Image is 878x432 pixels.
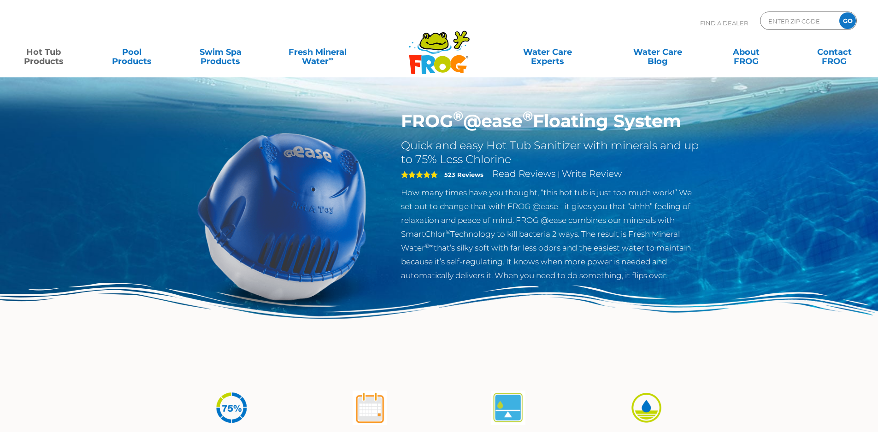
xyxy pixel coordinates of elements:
p: Find A Dealer [700,12,748,35]
img: atease-icon-shock-once [353,391,387,425]
input: GO [839,12,856,29]
span: | [558,170,560,179]
sup: ® [453,108,463,124]
a: Water CareBlog [623,43,692,61]
a: ContactFROG [800,43,869,61]
img: atease-icon-self-regulates [491,391,525,425]
p: How many times have you thought, “this hot tub is just too much work!” We set out to change that ... [401,186,702,282]
a: Water CareExperts [492,43,603,61]
span: 5 [401,171,438,178]
img: icon-atease-easy-on [629,391,664,425]
h2: Quick and easy Hot Tub Sanitizer with minerals and up to 75% Less Chlorine [401,139,702,166]
a: Read Reviews [492,168,556,179]
sup: ∞ [329,55,333,62]
a: AboutFROG [712,43,780,61]
h1: FROG @ease Floating System [401,111,702,132]
img: icon-atease-75percent-less [214,391,249,425]
sup: ® [523,108,533,124]
a: PoolProducts [98,43,166,61]
strong: 523 Reviews [444,171,483,178]
a: Swim SpaProducts [186,43,255,61]
a: Write Review [562,168,622,179]
img: Frog Products Logo [404,18,475,75]
a: Hot TubProducts [9,43,78,61]
img: hot-tub-product-atease-system.png [177,111,388,321]
sup: ® [446,228,450,235]
sup: ®∞ [425,242,434,249]
a: Fresh MineralWater∞ [274,43,360,61]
